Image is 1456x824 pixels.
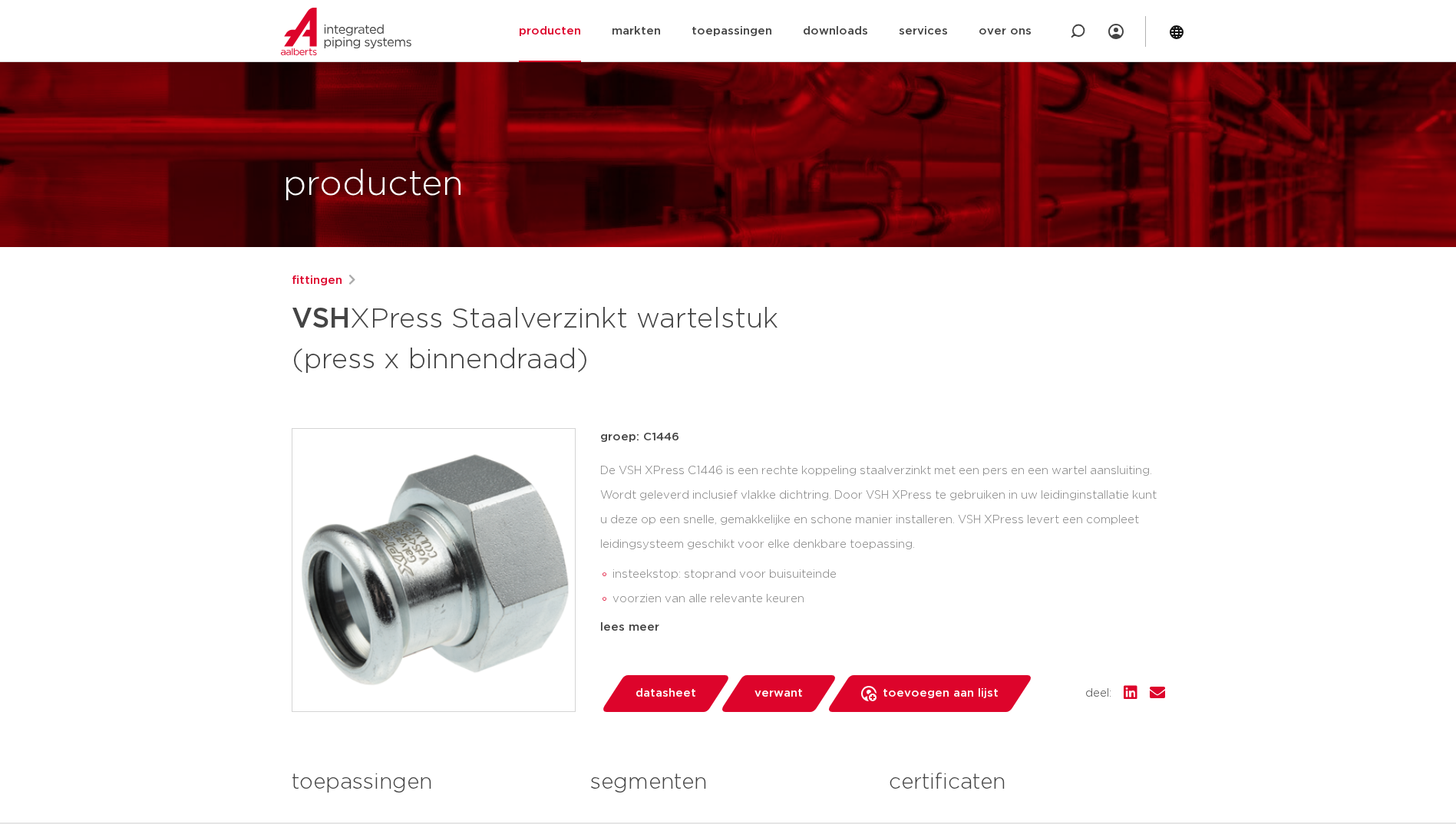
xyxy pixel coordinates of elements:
li: voorzien van alle relevante keuren [612,587,1165,611]
div: De VSH XPress C1446 is een rechte koppeling staalverzinkt met een pers en een wartel aansluiting.... [600,459,1165,612]
h1: XPress Staalverzinkt wartelstuk (press x binnendraad) [292,296,868,379]
span: datasheet [636,681,696,706]
h3: segmenten [590,767,866,798]
li: insteekstop: stoprand voor buisuiteinde [612,562,1165,587]
a: verwant [719,675,837,712]
h1: producten [283,160,464,209]
img: Product Image for VSH XPress Staalverzinkt wartelstuk (press x binnendraad) [292,429,575,711]
h3: certificaten [889,767,1164,798]
strong: VSH [292,305,350,333]
span: verwant [754,681,803,706]
a: datasheet [600,675,731,712]
span: deel: [1085,684,1111,703]
li: Leak Before Pressed-functie [612,611,1165,636]
a: fittingen [292,272,342,290]
p: groep: C1446 [600,428,1165,447]
span: toevoegen aan lijst [883,681,999,706]
h3: toepassingen [292,767,567,798]
div: lees meer [600,618,1165,637]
